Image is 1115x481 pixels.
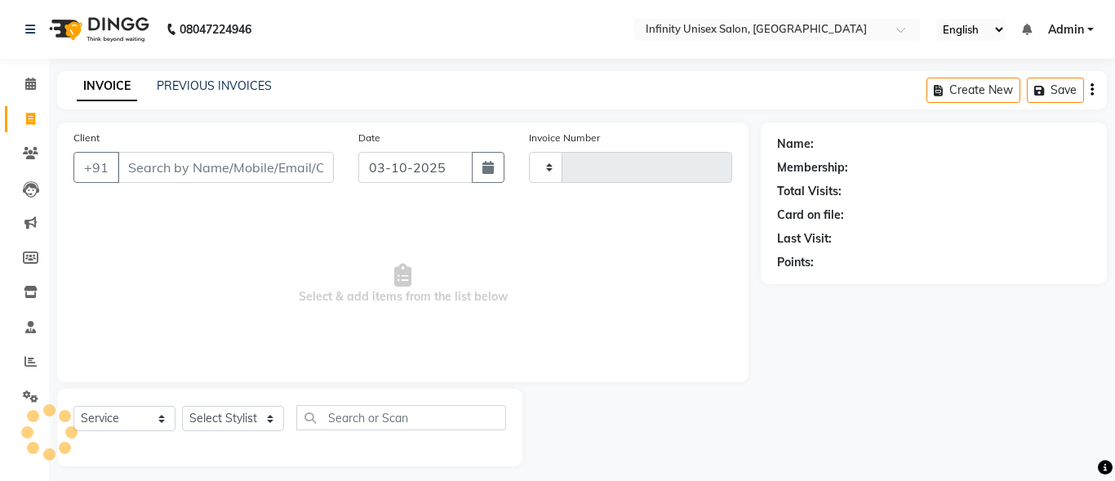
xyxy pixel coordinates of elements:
input: Search or Scan [296,405,506,430]
img: logo [42,7,153,52]
div: Total Visits: [777,183,842,200]
a: INVOICE [77,72,137,101]
button: Create New [926,78,1020,103]
div: Points: [777,254,814,271]
button: Save [1027,78,1084,103]
input: Search by Name/Mobile/Email/Code [118,152,334,183]
label: Invoice Number [529,131,600,145]
a: PREVIOUS INVOICES [157,78,272,93]
span: Admin [1048,21,1084,38]
div: Name: [777,136,814,153]
span: Select & add items from the list below [73,203,732,366]
div: Card on file: [777,207,844,224]
button: +91 [73,152,119,183]
div: Membership: [777,159,848,176]
label: Date [358,131,380,145]
div: Last Visit: [777,230,832,247]
b: 08047224946 [180,7,251,52]
label: Client [73,131,100,145]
